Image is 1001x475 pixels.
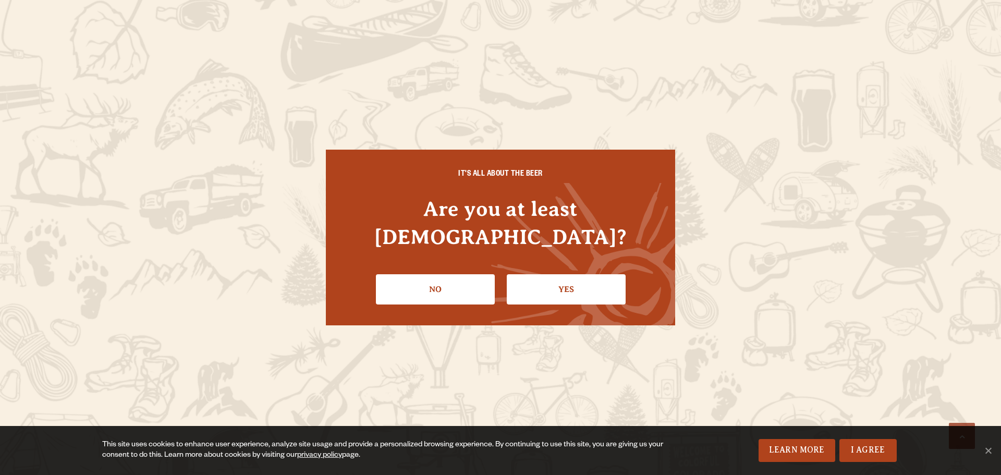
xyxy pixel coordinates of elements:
[759,439,835,462] a: Learn More
[507,274,626,305] a: Confirm I'm 21 or older
[376,274,495,305] a: No
[297,452,342,460] a: privacy policy
[347,195,654,250] h4: Are you at least [DEMOGRAPHIC_DATA]?
[102,440,672,461] div: This site uses cookies to enhance user experience, analyze site usage and provide a personalized ...
[949,423,975,449] a: Scroll to top
[983,445,993,456] span: No
[347,170,654,180] h6: IT'S ALL ABOUT THE BEER
[839,439,897,462] a: I Agree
